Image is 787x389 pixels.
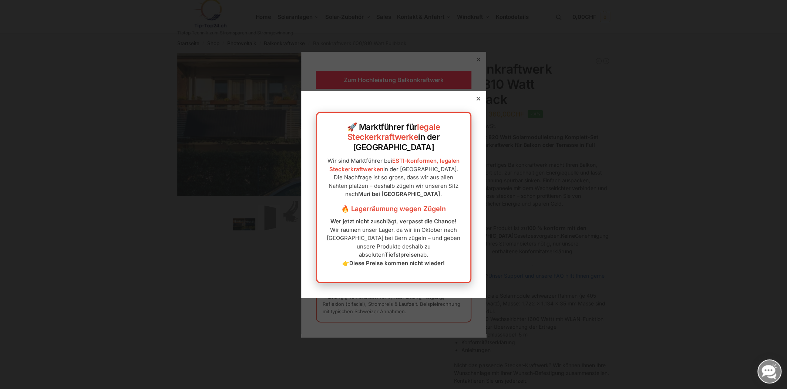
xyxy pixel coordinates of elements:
a: ESTI-konformen, legalen Steckerkraftwerken [329,157,460,173]
h3: 🔥 Lagerräumung wegen Zügeln [324,204,463,214]
strong: Wer jetzt nicht zuschlägt, verpasst die Chance! [330,218,457,225]
p: Wir sind Marktführer bei in der [GEOGRAPHIC_DATA]. Die Nachfrage ist so gross, dass wir aus allen... [324,157,463,199]
strong: Tiefstpreisen [385,251,420,258]
strong: Muri bei [GEOGRAPHIC_DATA] [358,190,440,197]
h2: 🚀 Marktführer für in der [GEOGRAPHIC_DATA] [324,122,463,153]
strong: Diese Preise kommen nicht wieder! [349,260,445,267]
p: Wir räumen unser Lager, da wir im Oktober nach [GEOGRAPHIC_DATA] bei Bern zügeln – und geben unse... [324,217,463,267]
a: legale Steckerkraftwerke [347,122,440,142]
